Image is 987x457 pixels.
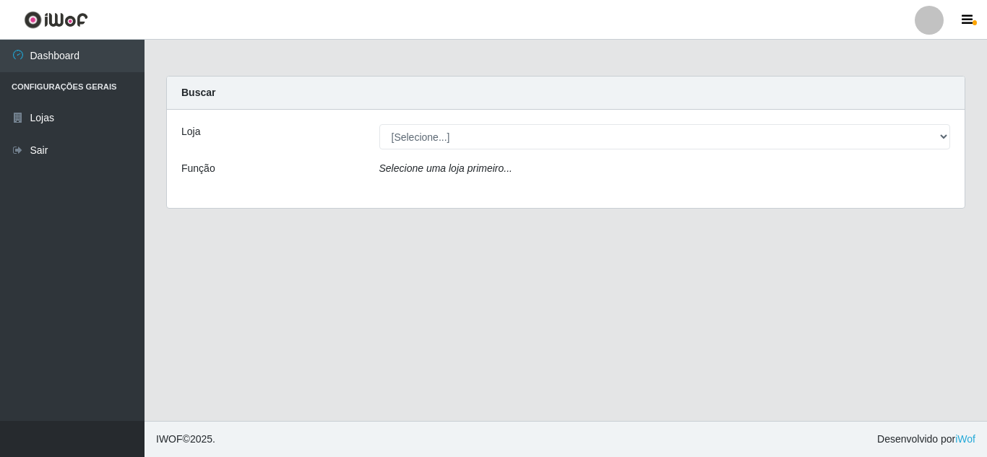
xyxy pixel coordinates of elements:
[181,87,215,98] strong: Buscar
[24,11,88,29] img: CoreUI Logo
[379,162,512,174] i: Selecione uma loja primeiro...
[181,124,200,139] label: Loja
[877,432,975,447] span: Desenvolvido por
[156,432,215,447] span: © 2025 .
[955,433,975,445] a: iWof
[156,433,183,445] span: IWOF
[181,161,215,176] label: Função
